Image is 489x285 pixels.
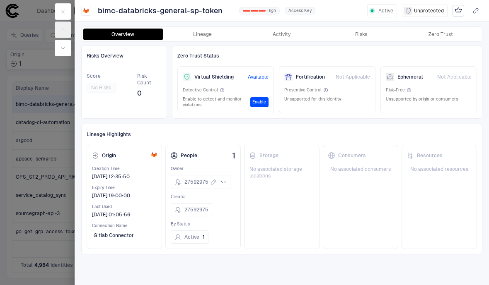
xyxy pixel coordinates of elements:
[92,166,157,172] span: Creation Time
[171,230,208,244] button: Active1
[163,29,242,40] button: Lineage
[428,31,453,38] div: Zero Trust
[407,152,443,159] div: Resources
[328,166,393,172] span: No associated consumers
[453,5,464,17] div: Mark as Crown Jewel
[249,152,278,159] div: Storage
[171,152,197,159] div: People
[248,74,269,80] span: Available
[184,179,208,185] span: 27592975
[98,6,223,16] span: bimc-databricks-general-sp-token
[171,221,235,227] span: By Status
[137,73,162,86] span: Risk Count
[251,10,258,12] div: 1
[171,166,235,172] span: Owner
[92,204,157,210] span: Last Used
[92,229,145,242] button: Gitlab Connector
[94,232,134,239] span: Gitlab Connector
[414,7,444,14] span: Unprotected
[355,31,367,38] div: Risks
[92,211,130,218] div: 8/21/2025 06:05:56 (GMT+00:00 UTC)
[378,7,393,14] span: Active
[336,74,370,80] span: Not Applicable
[96,4,234,17] button: bimc-databricks-general-sp-token
[92,192,130,199] div: 7/31/2026 00:00:00 (GMT+00:00 UTC)
[92,185,157,191] span: Expiry Time
[150,151,157,158] div: Gitlab
[184,206,208,213] span: 27592975
[242,29,322,40] button: Activity
[87,50,162,61] div: Risks Overview
[249,166,314,179] span: No associated storage locations
[183,87,218,93] span: Detective Control
[386,96,458,102] span: Unsupported by origin or consumers
[397,74,423,80] span: Ephemeral
[171,194,235,200] span: Creator
[91,84,111,91] span: No Risks
[284,96,341,102] span: Unsupported for this identity
[83,29,163,40] button: Overview
[267,8,276,14] span: High
[92,173,130,180] span: [DATE] 12:35:50
[177,50,477,61] div: Zero Trust Status
[437,74,472,80] span: Not Applicable
[92,211,130,218] span: [DATE] 01:05:56
[407,166,472,172] span: No associated resources
[288,8,312,14] span: Access Key
[92,173,130,180] div: 8/1/2025 17:35:50 (GMT+00:00 UTC)
[183,96,250,108] span: Enable to detect and monitor violations
[194,74,234,80] span: Virtual Shielding
[92,152,116,159] div: Origin
[243,10,250,12] div: 0
[92,192,130,199] span: [DATE] 19:00:00
[203,234,205,240] span: 1
[87,73,116,79] span: Score
[232,151,235,160] span: 1
[328,152,366,159] div: Consumers
[284,87,322,93] span: Preventive Control
[386,87,405,93] span: Risk-Free
[137,89,162,98] span: 0
[92,223,157,229] span: Connection Name
[296,74,325,80] span: Fortification
[250,97,269,107] button: Enable
[83,7,90,14] div: Gitlab
[87,129,477,140] div: Lineage Highlights
[259,10,266,12] div: 2
[171,203,212,216] button: 27592975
